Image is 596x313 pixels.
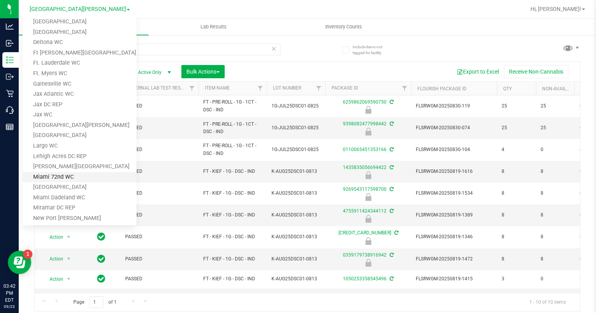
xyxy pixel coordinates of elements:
a: 9269543117598700 [343,186,387,192]
a: Filter [186,82,199,95]
span: Sync from Compliance System [388,252,394,258]
span: 8 [541,190,570,197]
span: Sync from Compliance System [388,208,394,214]
span: Sync from Compliance System [388,121,394,127]
span: 8 [541,211,570,219]
span: FT - KIEF - 1G - DSC - IND [203,211,262,219]
a: [GEOGRAPHIC_DATA] [23,224,137,234]
span: Inventory [19,23,149,30]
a: Inventory Counts [278,19,408,35]
a: Miami Dadeland WC [23,193,137,203]
a: Qty [503,86,512,91]
span: 1G-JUL25DSC01-0825 [271,146,321,153]
p: 09/23 [4,304,15,309]
span: FT - KIEF - 1G - DSC - IND [203,255,262,263]
a: [GEOGRAPHIC_DATA] [23,182,137,193]
a: Filter [398,82,411,95]
span: PASSED [125,211,194,219]
a: Filter [312,82,325,95]
a: Ft. Lauderdale WC [23,58,137,69]
a: Non-Available [542,86,577,91]
span: Sync from Compliance System [393,230,398,236]
div: Newly Received [324,106,412,114]
span: FT - KIEF - 1G - DSC - IND [203,190,262,197]
span: FLSRWGM-20250819-1346 [416,233,492,241]
a: New Port [PERSON_NAME] [23,213,137,224]
span: PASSED [125,255,194,263]
span: 0 [541,275,570,283]
a: 6259862069590750 [343,99,387,105]
span: Sync from Compliance System [388,276,394,281]
span: [GEOGRAPHIC_DATA][PERSON_NAME] [30,6,126,12]
span: select [64,253,74,264]
span: 8 [541,233,570,241]
div: Newly Received [324,128,412,135]
span: Sync from Compliance System [388,186,394,192]
span: 4 [502,146,531,153]
a: 0359179738916942 [343,252,387,258]
span: Action [43,232,64,243]
span: FT - PRE-ROLL - 1G - 1CT - DSC - IND [203,98,262,113]
span: PASSED [125,124,194,132]
inline-svg: Reports [6,123,14,131]
span: Page of 1 [67,296,123,308]
a: Package ID [332,85,358,91]
div: Newly Received [324,237,412,245]
input: Search Package ID, Item Name, SKU, Lot or Part Number... [34,44,280,55]
span: 3 [502,275,531,283]
span: Action [43,274,64,285]
span: PASSED [125,102,194,110]
a: Gainesville WC [23,79,137,90]
span: In Sync [97,253,105,264]
span: Include items not tagged for facility [353,44,392,56]
span: FLSRWGM-20250830-104 [416,146,492,153]
span: 25 [502,124,531,132]
span: 8 [502,190,531,197]
span: FLSRWGM-20250819-1616 [416,168,492,175]
span: 8 [541,168,570,175]
span: FLSRWGM-20250830-119 [416,102,492,110]
span: K-AUG25DSC01-0813 [271,190,321,197]
inline-svg: Retail [6,90,14,97]
a: [PERSON_NAME][GEOGRAPHIC_DATA] [23,162,137,172]
span: select [64,232,74,243]
span: 1 - 10 of 10 items [523,296,572,308]
a: [GEOGRAPHIC_DATA] [23,17,137,27]
span: PASSED [125,168,194,175]
a: Lab Results [149,19,278,35]
a: [GEOGRAPHIC_DATA] [23,130,137,141]
a: [GEOGRAPHIC_DATA][PERSON_NAME] [23,120,137,131]
inline-svg: Call Center [6,106,14,114]
a: Lot Number [273,85,301,91]
span: Action [43,253,64,264]
a: Largo WC [23,141,137,151]
span: select [64,274,74,285]
span: 8 [502,255,531,263]
a: Miami 72nd WC [23,172,137,183]
inline-svg: Inbound [6,39,14,47]
span: Bulk Actions [186,69,220,75]
a: Miramar DC REP [23,203,137,213]
div: Newly Received [324,193,412,201]
a: External Lab Test Result [127,85,188,91]
span: FLSRWGM-20250819-1534 [416,190,492,197]
span: PASSED [125,190,194,197]
span: Inventory Counts [315,23,372,30]
span: 25 [541,102,570,110]
a: Ft. Myers WC [23,69,137,79]
p: 03:42 PM EDT [4,283,15,304]
span: FLSRWGM-20250819-1415 [416,275,492,283]
iframe: Resource center unread badge [23,250,32,259]
a: Ft [PERSON_NAME][GEOGRAPHIC_DATA] [23,48,137,58]
a: Item Name [205,85,230,91]
span: PASSED [125,233,194,241]
span: Sync from Compliance System [388,99,394,105]
span: Hi, [PERSON_NAME]! [530,6,581,12]
button: Export to Excel [452,65,504,78]
inline-svg: Analytics [6,23,14,30]
div: Newly Received [324,215,412,223]
a: 4755911424344112 [343,208,387,214]
span: 1G-JUL25DSC01-0825 [271,124,321,132]
input: 1 [89,296,103,308]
